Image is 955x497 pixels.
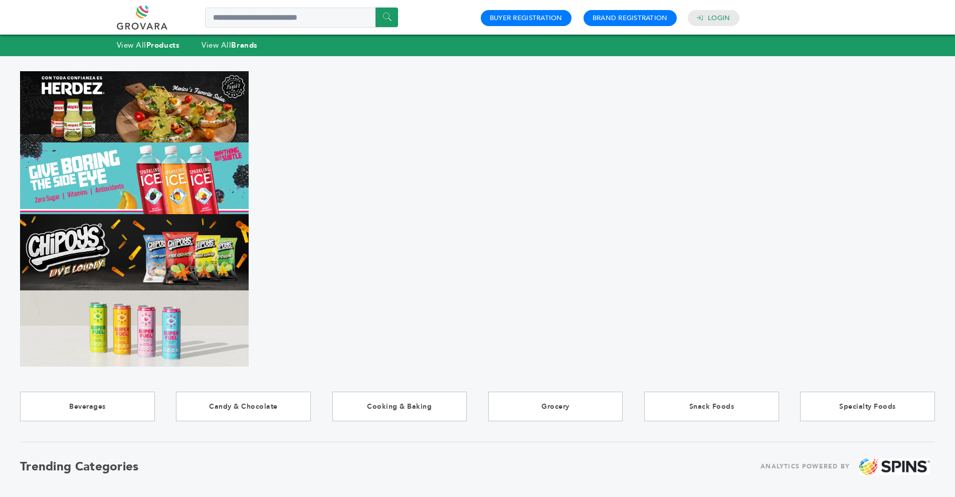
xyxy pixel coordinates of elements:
[146,40,179,50] strong: Products
[231,40,257,50] strong: Brands
[202,40,258,50] a: View AllBrands
[20,392,155,421] a: Beverages
[644,392,779,421] a: Snack Foods
[708,14,730,23] a: Login
[20,290,249,367] img: Marketplace Top Banner 4
[490,14,562,23] a: Buyer Registration
[20,458,139,475] h2: Trending Categories
[593,14,668,23] a: Brand Registration
[332,392,467,421] a: Cooking & Baking
[488,392,623,421] a: Grocery
[20,214,249,290] img: Marketplace Top Banner 3
[20,71,249,143] img: Marketplace Top Banner 1
[800,392,935,421] a: Specialty Foods
[760,460,850,473] span: ANALYTICS POWERED BY
[859,458,930,475] img: spins.png
[205,8,398,28] input: Search a product or brand...
[117,40,180,50] a: View AllProducts
[20,142,249,214] img: Marketplace Top Banner 2
[176,392,311,421] a: Candy & Chocolate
